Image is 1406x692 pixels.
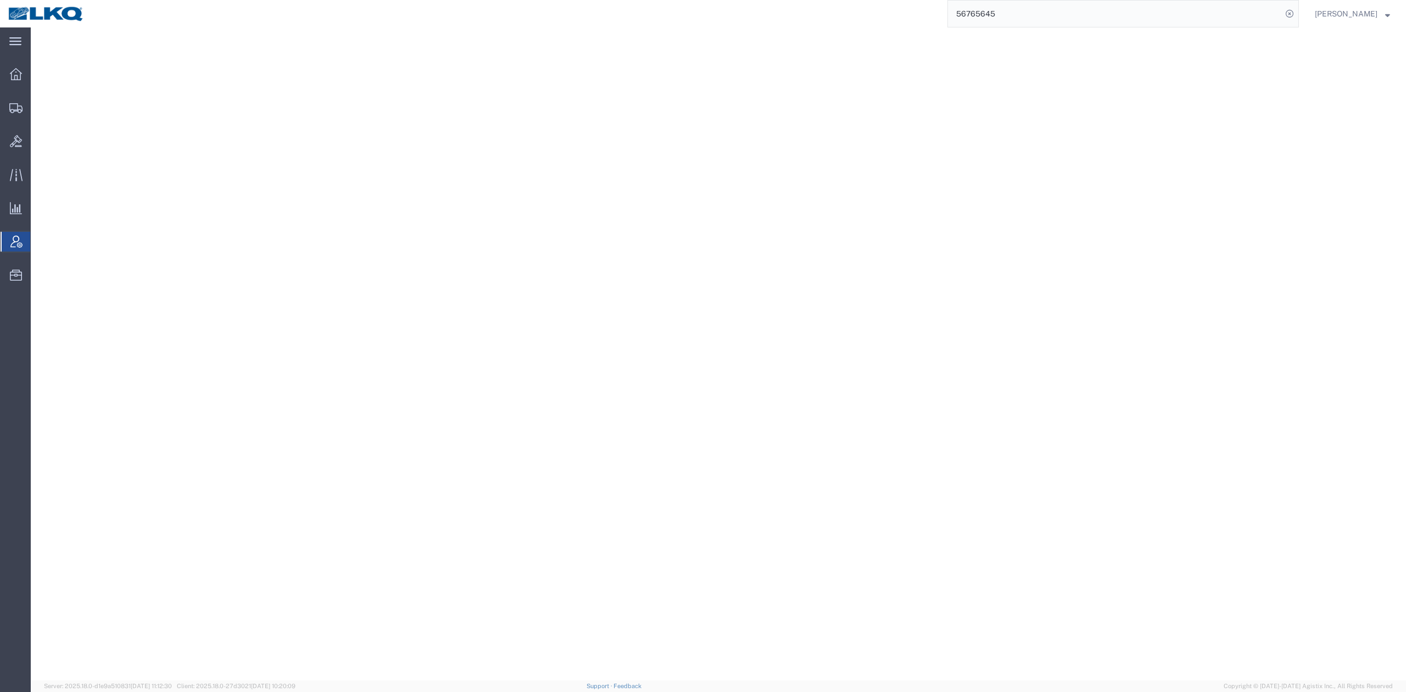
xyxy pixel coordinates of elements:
a: Feedback [613,683,641,689]
span: Copyright © [DATE]-[DATE] Agistix Inc., All Rights Reserved [1224,682,1393,691]
span: [DATE] 10:20:09 [251,683,295,689]
img: logo [8,5,85,22]
button: [PERSON_NAME] [1314,7,1391,20]
span: [DATE] 11:12:30 [131,683,172,689]
span: Client: 2025.18.0-27d3021 [177,683,295,689]
span: Matt Harvey [1315,8,1377,20]
a: Support [587,683,614,689]
input: Search for shipment number, reference number [948,1,1282,27]
span: Server: 2025.18.0-d1e9a510831 [44,683,172,689]
iframe: FS Legacy Container [31,27,1406,680]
